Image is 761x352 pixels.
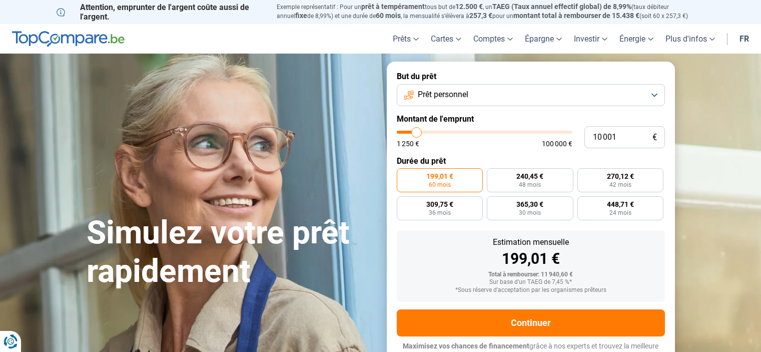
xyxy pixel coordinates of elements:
[429,210,451,216] span: 36 mois
[469,12,492,20] span: 257,3 €
[467,24,519,54] a: Comptes
[607,201,634,208] span: 448,71 €
[733,24,755,54] a: fr
[426,201,453,208] span: 309,75 €
[12,31,125,47] img: TopCompare
[609,210,631,216] span: 24 mois
[405,238,657,246] div: Estimation mensuelle
[519,182,541,188] span: 48 mois
[652,133,657,142] span: €
[609,182,631,188] span: 42 mois
[425,24,467,54] a: Cartes
[405,279,657,286] div: Sur base d'un TAEG de 7,45 %*
[418,89,468,100] span: Prêt personnel
[397,140,419,147] span: 1 250 €
[376,12,401,20] span: 60 mois
[397,156,665,166] label: Durée du prêt
[513,12,639,20] span: montant total à rembourser de 15.438 €
[607,173,634,180] span: 270,12 €
[361,3,425,11] span: prêt à tempérament
[426,173,453,180] span: 199,01 €
[397,309,665,336] button: Continuer
[295,12,307,20] span: fixe
[613,24,659,54] a: Énergie
[405,251,657,266] div: 199,01 €
[429,182,451,188] span: 60 mois
[568,24,613,54] a: Investir
[516,201,543,208] span: 365,30 €
[542,140,572,147] span: 100 000 €
[519,24,568,54] a: Épargne
[519,210,541,216] span: 30 mois
[455,3,483,11] span: 12.500 €
[405,271,657,278] div: Total à rembourser: 11 940,60 €
[87,214,375,291] h1: Simulez votre prêt rapidement
[492,3,631,11] span: TAEG (Taux annuel effectif global) de 8,99%
[659,24,721,54] a: Plus d'infos
[387,24,425,54] a: Prêts
[397,72,665,81] label: But du prêt
[277,3,705,21] p: Exemple représentatif : Pour un tous but de , un (taux débiteur annuel de 8,99%) et une durée de ...
[397,114,665,124] label: Montant de l'emprunt
[403,342,529,350] span: Maximisez vos chances de financement
[516,173,543,180] span: 240,45 €
[397,84,665,106] button: Prêt personnel
[57,3,265,22] p: Attention, emprunter de l'argent coûte aussi de l'argent.
[405,287,657,294] div: *Sous réserve d'acceptation par les organismes prêteurs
